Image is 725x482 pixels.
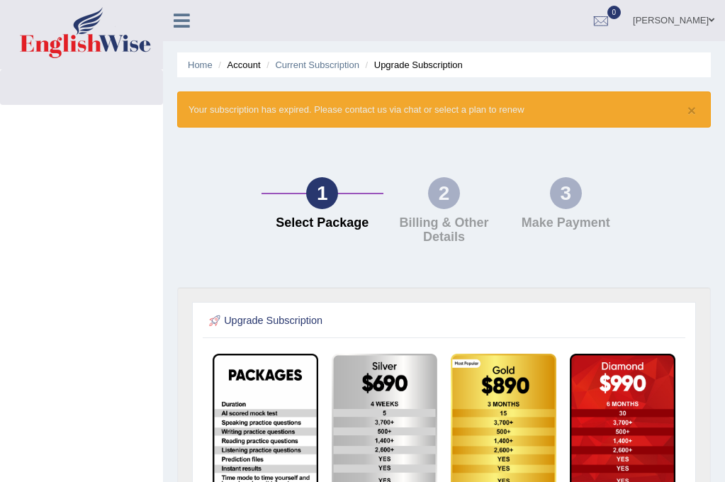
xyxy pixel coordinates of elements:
[428,177,460,209] div: 2
[550,177,582,209] div: 3
[306,177,338,209] div: 1
[269,216,376,230] h4: Select Package
[687,103,696,118] button: ×
[362,58,463,72] li: Upgrade Subscription
[206,312,501,330] h2: Upgrade Subscription
[390,216,498,245] h4: Billing & Other Details
[607,6,622,19] span: 0
[177,91,711,128] div: Your subscription has expired. Please contact us via chat or select a plan to renew
[188,60,213,70] a: Home
[215,58,260,72] li: Account
[512,216,619,230] h4: Make Payment
[275,60,359,70] a: Current Subscription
